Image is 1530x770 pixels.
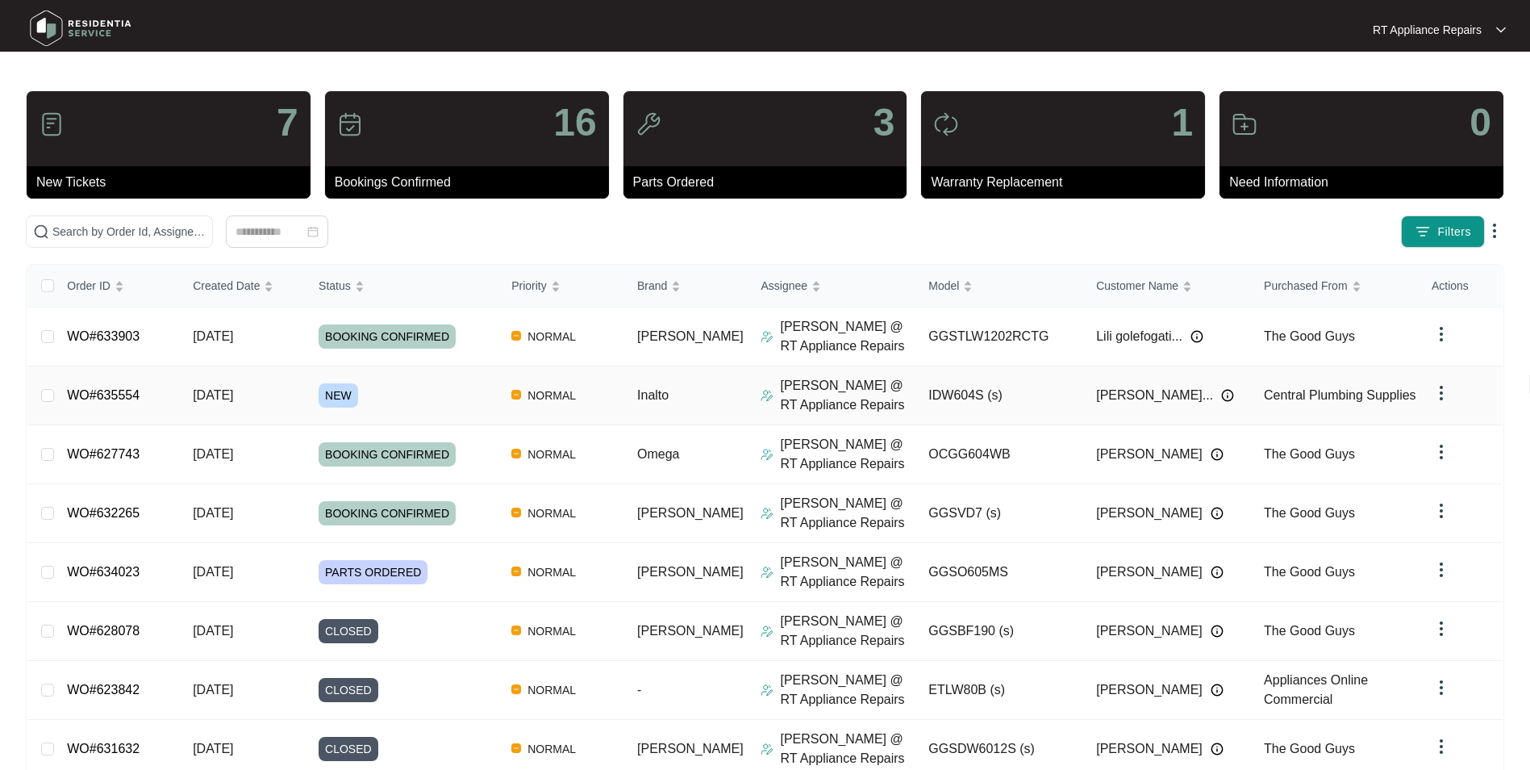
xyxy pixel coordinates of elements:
[761,389,773,402] img: Assigner Icon
[511,449,521,458] img: Vercel Logo
[637,329,744,343] span: [PERSON_NAME]
[915,265,1083,308] th: Model
[521,680,582,700] span: NORMAL
[1251,265,1419,308] th: Purchased From
[67,277,110,295] span: Order ID
[521,739,582,759] span: NORMAL
[511,567,521,576] img: Vercel Logo
[1096,739,1203,759] span: [PERSON_NAME]
[1096,621,1203,641] span: [PERSON_NAME]
[1211,625,1224,638] img: Info icon
[1432,678,1451,697] img: dropdown arrow
[780,612,915,651] p: [PERSON_NAME] @ RT Appliance Repairs
[1432,619,1451,638] img: dropdown arrow
[761,684,773,697] img: Assigner Icon
[1211,566,1224,579] img: Info icon
[319,277,351,295] span: Status
[1401,216,1485,248] button: filter iconFilters
[780,494,915,533] p: [PERSON_NAME] @ RT Appliance Repairs
[1211,684,1224,697] img: Info icon
[1470,103,1491,142] p: 0
[319,324,456,349] span: BOOKING CONFIRMED
[780,730,915,768] p: [PERSON_NAME] @ RT Appliance Repairs
[277,103,298,142] p: 7
[337,111,363,137] img: icon
[637,277,667,295] span: Brand
[1264,329,1355,343] span: The Good Guys
[1432,383,1451,403] img: dropdown arrow
[933,111,959,137] img: icon
[915,425,1083,484] td: OCGG604WB
[319,678,378,702] span: CLOSED
[511,626,521,635] img: Vercel Logo
[1171,103,1193,142] p: 1
[761,625,773,638] img: Assigner Icon
[193,742,233,755] span: [DATE]
[67,329,140,343] a: WO#633903
[761,330,773,343] img: Assigner Icon
[636,111,661,137] img: icon
[67,447,140,461] a: WO#627743
[761,566,773,579] img: Assigner Icon
[1437,224,1471,241] span: Filters
[761,743,773,755] img: Assigner Icon
[915,308,1083,366] td: GGSTLW1202RCTG
[319,501,456,525] span: BOOKING CONFIRMED
[637,388,669,402] span: Inalto
[1096,327,1182,346] span: Lili golefogati...
[624,265,748,308] th: Brand
[306,265,498,308] th: Status
[521,563,582,582] span: NORMAL
[915,484,1083,543] td: GGSVD7 (s)
[1496,26,1506,34] img: dropdown arrow
[193,506,233,520] span: [DATE]
[67,742,140,755] a: WO#631632
[521,621,582,641] span: NORMAL
[193,447,233,461] span: [DATE]
[33,224,49,240] img: search-icon
[637,624,744,638] span: [PERSON_NAME]
[193,565,233,579] span: [DATE]
[1419,265,1503,308] th: Actions
[637,565,744,579] span: [PERSON_NAME]
[1432,737,1451,756] img: dropdown arrow
[67,683,140,697] a: WO#623842
[637,447,679,461] span: Omega
[1221,389,1234,402] img: Info icon
[1264,565,1355,579] span: The Good Guys
[1211,448,1224,461] img: Info icon
[748,265,915,308] th: Assignee
[319,737,378,761] span: CLOSED
[780,376,915,415] p: [PERSON_NAME] @ RT Appliance Repairs
[511,331,521,341] img: Vercel Logo
[319,560,427,584] span: PARTS ORDERED
[521,327,582,346] span: NORMAL
[915,602,1083,661] td: GGSBF190 (s)
[1264,673,1368,706] span: Appliances Online Commercial
[511,277,547,295] span: Priority
[761,277,807,295] span: Assignee
[931,173,1205,192] p: Warranty Replacement
[52,223,206,241] input: Search by Order Id, Assignee Name, Customer Name, Brand and Model
[193,277,260,295] span: Created Date
[521,445,582,464] span: NORMAL
[511,743,521,753] img: Vercel Logo
[498,265,624,308] th: Priority
[180,265,306,308] th: Created Date
[1229,173,1503,192] p: Need Information
[780,671,915,709] p: [PERSON_NAME] @ RT Appliance Repairs
[553,103,596,142] p: 16
[319,442,456,467] span: BOOKING CONFIRMED
[1373,22,1482,38] p: RT Appliance Repairs
[521,504,582,523] span: NORMAL
[1415,224,1431,240] img: filter icon
[1232,111,1257,137] img: icon
[521,386,582,405] span: NORMAL
[1096,386,1213,405] span: [PERSON_NAME]...
[637,683,641,697] span: -
[1096,680,1203,700] span: [PERSON_NAME]
[1432,442,1451,462] img: dropdown arrow
[193,329,233,343] span: [DATE]
[511,684,521,694] img: Vercel Logo
[67,388,140,402] a: WO#635554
